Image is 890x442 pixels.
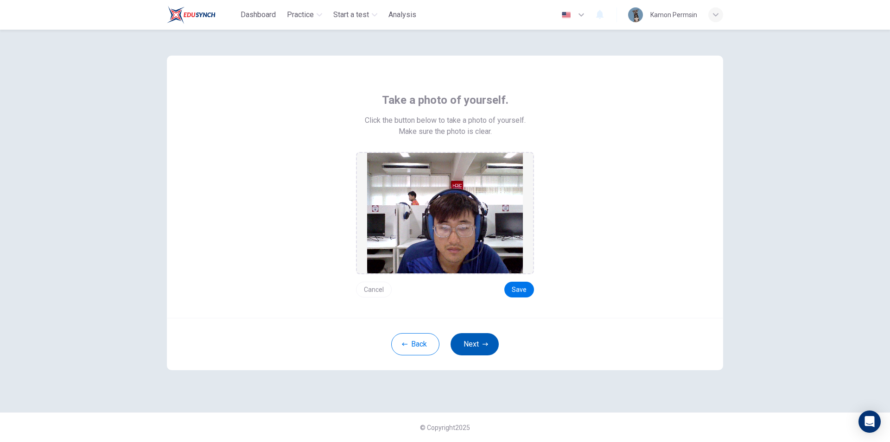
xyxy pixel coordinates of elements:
img: preview screemshot [367,153,523,273]
span: Analysis [388,9,416,20]
span: Start a test [333,9,369,20]
span: © Copyright 2025 [420,424,470,431]
img: en [560,12,572,19]
button: Practice [283,6,326,23]
span: Practice [287,9,314,20]
span: Dashboard [241,9,276,20]
button: Start a test [330,6,381,23]
button: Save [504,282,534,297]
div: Kamon Permsin [650,9,697,20]
span: Take a photo of yourself. [382,93,509,107]
div: Open Intercom Messenger [858,410,881,433]
span: Make sure the photo is clear. [399,126,492,137]
img: Train Test logo [167,6,216,24]
button: Dashboard [237,6,280,23]
img: Profile picture [628,7,643,22]
span: Click the button below to take a photo of yourself. [365,115,526,126]
button: Next [451,333,499,355]
a: Train Test logo [167,6,237,24]
button: Back [391,333,439,355]
button: Cancel [356,282,392,297]
button: Analysis [385,6,420,23]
